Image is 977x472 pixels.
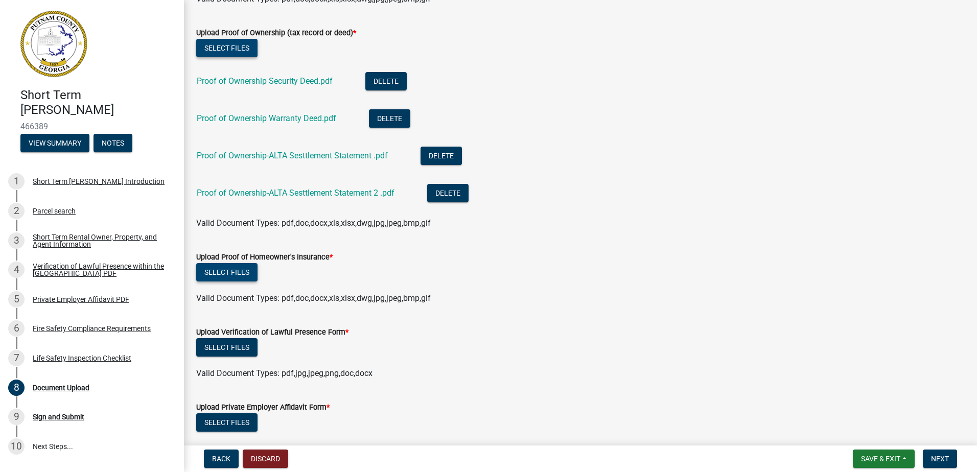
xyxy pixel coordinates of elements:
[33,207,76,215] div: Parcel search
[94,134,132,152] button: Notes
[196,254,333,261] label: Upload Proof of Homeowner's Insurance
[196,329,348,336] label: Upload Verification of Lawful Presence Form
[196,39,258,57] button: Select files
[33,384,89,391] div: Document Upload
[861,455,900,463] span: Save & Exit
[8,409,25,425] div: 9
[8,350,25,366] div: 7
[196,218,431,228] span: Valid Document Types: pdf,doc,docx,xls,xlsx,dwg,jpg,jpeg,bmp,gif
[33,296,129,303] div: Private Employer Affidavit PDF
[923,450,957,468] button: Next
[8,173,25,190] div: 1
[421,147,462,165] button: Delete
[196,263,258,281] button: Select files
[197,76,333,86] a: Proof of Ownership Security Deed.pdf
[8,438,25,455] div: 10
[196,30,356,37] label: Upload Proof of Ownership (tax record or deed)
[196,404,330,411] label: Upload Private Employer Affidavit Form
[8,232,25,249] div: 3
[33,325,151,332] div: Fire Safety Compliance Requirements
[33,178,165,185] div: Short Term [PERSON_NAME] Introduction
[8,320,25,337] div: 6
[421,152,462,161] wm-modal-confirm: Delete Document
[931,455,949,463] span: Next
[204,450,239,468] button: Back
[20,11,87,77] img: Putnam County, Georgia
[8,262,25,278] div: 4
[8,380,25,396] div: 8
[33,413,84,420] div: Sign and Submit
[196,338,258,357] button: Select files
[212,455,230,463] span: Back
[33,233,168,248] div: Short Term Rental Owner, Property, and Agent Information
[20,122,164,131] span: 466389
[853,450,915,468] button: Save & Exit
[196,368,373,378] span: Valid Document Types: pdf,jpg,jpeg,png,doc,docx
[196,413,258,432] button: Select files
[20,88,176,117] h4: Short Term [PERSON_NAME]
[33,355,131,362] div: Life Safety Inspection Checklist
[197,113,336,123] a: Proof of Ownership Warranty Deed.pdf
[94,139,132,148] wm-modal-confirm: Notes
[33,263,168,277] div: Verification of Lawful Presence within the [GEOGRAPHIC_DATA] PDF
[196,293,431,303] span: Valid Document Types: pdf,doc,docx,xls,xlsx,dwg,jpg,jpeg,bmp,gif
[365,77,407,87] wm-modal-confirm: Delete Document
[365,72,407,90] button: Delete
[243,450,288,468] button: Discard
[369,109,410,128] button: Delete
[427,184,469,202] button: Delete
[20,139,89,148] wm-modal-confirm: Summary
[427,189,469,199] wm-modal-confirm: Delete Document
[20,134,89,152] button: View Summary
[197,151,388,160] a: Proof of Ownership-ALTA Sesttlement Statement .pdf
[8,203,25,219] div: 2
[369,114,410,124] wm-modal-confirm: Delete Document
[197,188,394,198] a: Proof of Ownership-ALTA Sesttlement Statement 2 .pdf
[8,291,25,308] div: 5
